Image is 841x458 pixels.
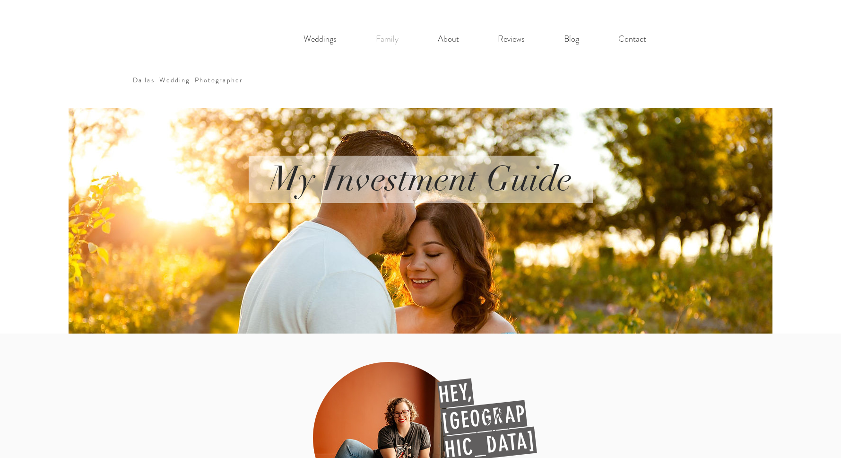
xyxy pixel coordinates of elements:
[478,29,545,49] a: Reviews
[559,29,584,49] p: Blog
[433,29,464,49] p: About
[477,408,512,437] span: hello!
[269,158,572,200] span: My Investment Guide
[614,29,651,49] p: Contact
[356,29,418,49] a: Family
[493,29,529,49] p: Reviews
[133,75,243,85] a: Dallas Wedding Photographer
[284,29,666,49] nav: Site
[418,29,478,49] a: About
[599,29,666,49] a: Contact
[69,108,772,334] img: IMG_2966.jpg
[371,29,403,49] p: Family
[545,29,599,49] a: Blog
